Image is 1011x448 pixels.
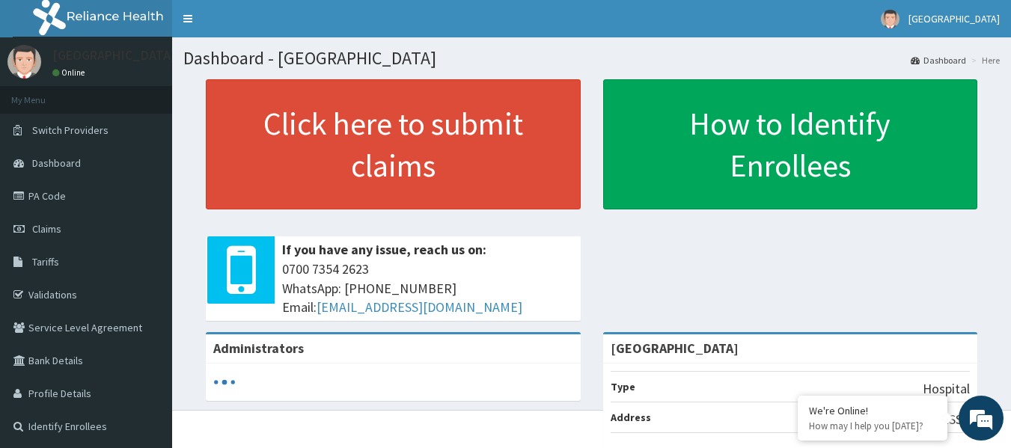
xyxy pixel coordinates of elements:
p: [GEOGRAPHIC_DATA] [52,49,176,62]
img: User Image [7,45,41,79]
img: User Image [881,10,899,28]
strong: [GEOGRAPHIC_DATA] [611,340,739,357]
span: Switch Providers [32,123,109,137]
span: 0700 7354 2623 WhatsApp: [PHONE_NUMBER] Email: [282,260,573,317]
div: We're Online! [809,404,936,417]
b: If you have any issue, reach us on: [282,241,486,258]
b: Type [611,380,635,393]
a: Online [52,67,88,78]
span: Tariffs [32,255,59,269]
p: Hospital [923,379,970,399]
span: Dashboard [32,156,81,170]
span: [GEOGRAPHIC_DATA] [908,12,1000,25]
span: Claims [32,222,61,236]
b: Administrators [213,340,304,357]
li: Here [968,54,1000,67]
svg: audio-loading [213,371,236,393]
h1: Dashboard - [GEOGRAPHIC_DATA] [183,49,1000,68]
a: [EMAIL_ADDRESS][DOMAIN_NAME] [317,298,522,316]
a: Dashboard [911,54,966,67]
a: How to Identify Enrollees [603,79,978,209]
b: Address [611,411,651,424]
p: How may I help you today? [809,420,936,432]
a: Click here to submit claims [206,79,581,209]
